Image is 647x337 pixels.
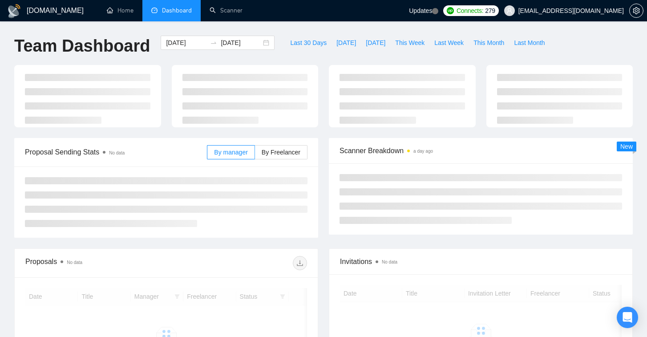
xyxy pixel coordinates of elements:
span: setting [630,7,643,14]
span: This Week [395,38,425,48]
button: This Month [469,36,509,50]
button: Last Month [509,36,550,50]
img: upwork-logo.png [447,7,454,14]
time: a day ago [413,149,433,154]
span: Updates [409,7,432,14]
input: Start date [166,38,206,48]
a: setting [629,7,643,14]
img: logo [7,4,21,18]
span: user [506,8,513,14]
span: No data [109,150,125,155]
a: homeHome [107,7,133,14]
span: Scanner Breakdown [340,145,622,156]
button: Last Week [429,36,469,50]
span: By manager [214,149,247,156]
button: [DATE] [361,36,390,50]
span: Last Month [514,38,545,48]
span: Invitations [340,256,622,267]
span: Connects: [457,6,483,16]
a: searchScanner [210,7,243,14]
button: [DATE] [332,36,361,50]
h1: Team Dashboard [14,36,150,57]
button: Last 30 Days [285,36,332,50]
span: No data [382,260,397,264]
span: This Month [473,38,504,48]
span: to [210,39,217,46]
span: Last 30 Days [290,38,327,48]
span: No data [67,260,82,265]
span: [DATE] [336,38,356,48]
span: Last Week [434,38,464,48]
div: Proposals [25,256,166,270]
span: [DATE] [366,38,385,48]
span: dashboard [151,7,158,13]
span: By Freelancer [262,149,300,156]
div: Open Intercom Messenger [617,307,638,328]
input: End date [221,38,261,48]
span: Proposal Sending Stats [25,146,207,158]
span: New [620,143,633,150]
span: Dashboard [162,7,192,14]
button: This Week [390,36,429,50]
button: setting [629,4,643,18]
span: swap-right [210,39,217,46]
span: 279 [485,6,495,16]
